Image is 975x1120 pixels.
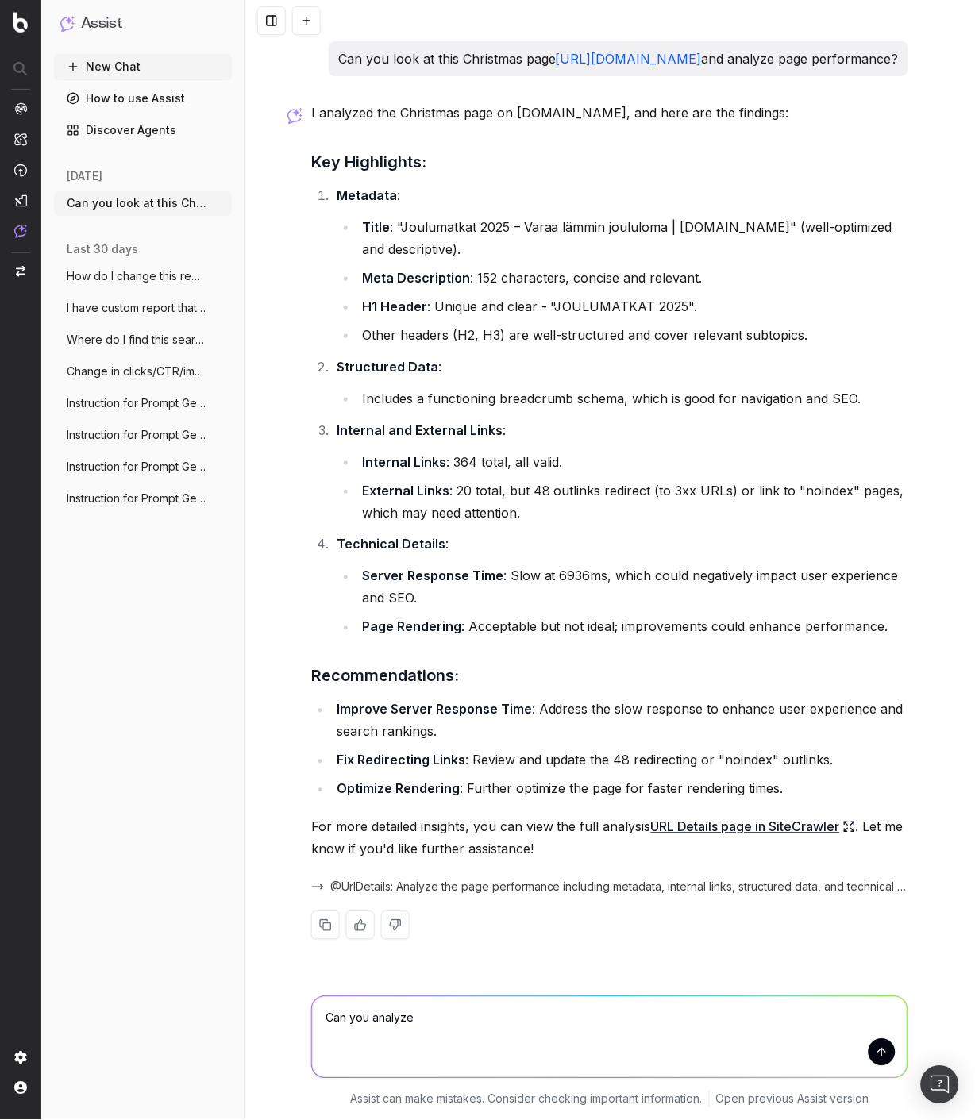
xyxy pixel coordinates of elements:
span: Instruction for Prompt Generation Using [67,459,206,475]
button: @UrlDetails: Analyze the page performance including metadata, internal links, structured data, an... [311,879,908,895]
img: Botify logo [13,12,28,33]
span: How do I change this regex /matkat/?.*/a [67,268,206,284]
li: : [332,356,908,410]
li: : [332,533,908,638]
li: : 364 total, all valid. [357,451,908,473]
li: : Review and update the 48 redirecting or "noindex" outlinks. [332,749,908,772]
strong: Internal and External Links [337,422,503,438]
img: Setting [14,1052,27,1064]
span: Instruction for Prompt Generation Using [67,395,206,411]
span: Instruction for Prompt Generation Using [67,427,206,443]
li: : Further optimize the page for faster rendering times. [332,778,908,800]
button: Assist [60,13,225,35]
strong: Structured Data [337,359,438,375]
strong: Optimize Rendering [337,781,460,797]
button: Change in clicks/CTR/impressions over la [54,359,232,384]
strong: Internal Links [362,454,446,470]
span: Change in clicks/CTR/impressions over la [67,364,206,379]
button: How do I change this regex /matkat/?.*/a [54,264,232,289]
strong: Technical Details [337,537,445,552]
strong: Fix Redirecting Links [337,752,465,768]
img: Analytics [14,102,27,115]
a: How to use Assist [54,86,232,111]
li: : [332,419,908,524]
strong: Metadata [337,187,397,203]
a: Discover Agents [54,117,232,143]
strong: Page Rendering [362,619,461,635]
p: I analyzed the Christmas page on [DOMAIN_NAME], and here are the findings: [311,102,908,124]
textarea: Can you analyze [312,997,908,1078]
button: Instruction for Prompt Generation Using [54,454,232,479]
img: Assist [60,16,75,31]
img: Switch project [16,266,25,277]
p: For more detailed insights, you can view the full analysis . Let me know if you'd like further as... [311,816,908,860]
li: Other headers (H2, H3) are well-structured and cover relevant subtopics. [357,324,908,346]
h3: Key Highlights: [311,149,908,175]
li: : Acceptable but not ideal; improvements could enhance performance. [357,616,908,638]
button: Where do I find this search visibilities [54,327,232,352]
img: Assist [14,225,27,238]
h1: Assist [81,13,122,35]
a: URL Details page in SiteCrawler [651,816,856,838]
div: Open Intercom Messenger [921,1066,959,1104]
p: Assist can make mistakes. Consider checking important information. [351,1091,703,1107]
button: New Chat [54,54,232,79]
a: Open previous Assist version [716,1091,869,1107]
strong: Meta Description [362,270,470,286]
strong: Improve Server Response Time [337,702,532,718]
li: : "Joulumatkat 2025 – Varaa lämmin joululoma | [DOMAIN_NAME]" (well-optimized and descriptive). [357,216,908,260]
span: @UrlDetails: Analyze the page performance including metadata, internal links, structured data, an... [330,879,908,895]
span: last 30 days [67,241,138,257]
a: [URL][DOMAIN_NAME] [556,51,702,67]
span: Where do I find this search visibilities [67,332,206,348]
button: Instruction for Prompt Generation Using [54,486,232,511]
img: Studio [14,194,27,207]
strong: Server Response Time [362,568,503,584]
p: Can you look at this Christmas page and analyze page performance? [338,48,899,70]
strong: H1 Header [362,298,427,314]
li: : Unique and clear - "JOULUMATKAT 2025". [357,295,908,318]
strong: Title [362,219,390,235]
span: Instruction for Prompt Generation Using [67,491,206,506]
li: : [332,184,908,346]
img: Intelligence [14,133,27,146]
img: My account [14,1082,27,1095]
span: [DATE] [67,168,102,184]
li: : 152 characters, concise and relevant. [357,267,908,289]
img: Activation [14,164,27,177]
img: Botify assist logo [287,108,303,124]
span: I have custom report that I would like t [67,300,206,316]
button: Instruction for Prompt Generation Using [54,422,232,448]
h3: Recommendations: [311,664,908,689]
li: Includes a functioning breadcrumb schema, which is good for navigation and SEO. [357,387,908,410]
li: : 20 total, but 48 outlinks redirect (to 3xx URLs) or link to "noindex" pages, which may need att... [357,479,908,524]
span: Can you look at this Christmas page http [67,195,206,211]
strong: External Links [362,483,449,498]
button: Can you look at this Christmas page http [54,191,232,216]
li: : Slow at 6936ms, which could negatively impact user experience and SEO. [357,565,908,610]
button: I have custom report that I would like t [54,295,232,321]
li: : Address the slow response to enhance user experience and search rankings. [332,699,908,743]
button: Instruction for Prompt Generation Using [54,391,232,416]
